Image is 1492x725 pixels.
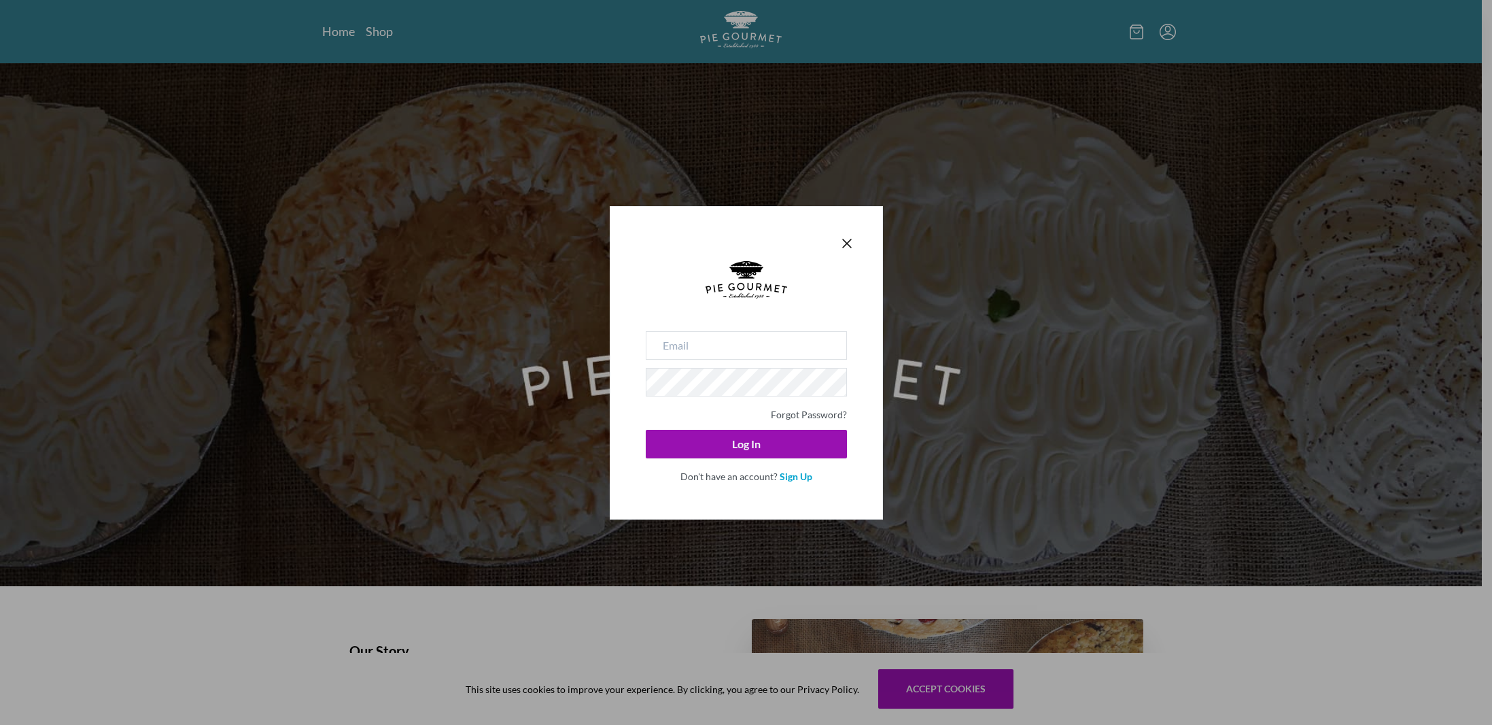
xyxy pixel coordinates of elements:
[780,471,812,482] a: Sign Up
[680,471,778,482] span: Don't have an account?
[646,331,847,360] input: Email
[839,235,855,252] button: Close panel
[771,409,847,420] a: Forgot Password?
[646,430,847,458] button: Log In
